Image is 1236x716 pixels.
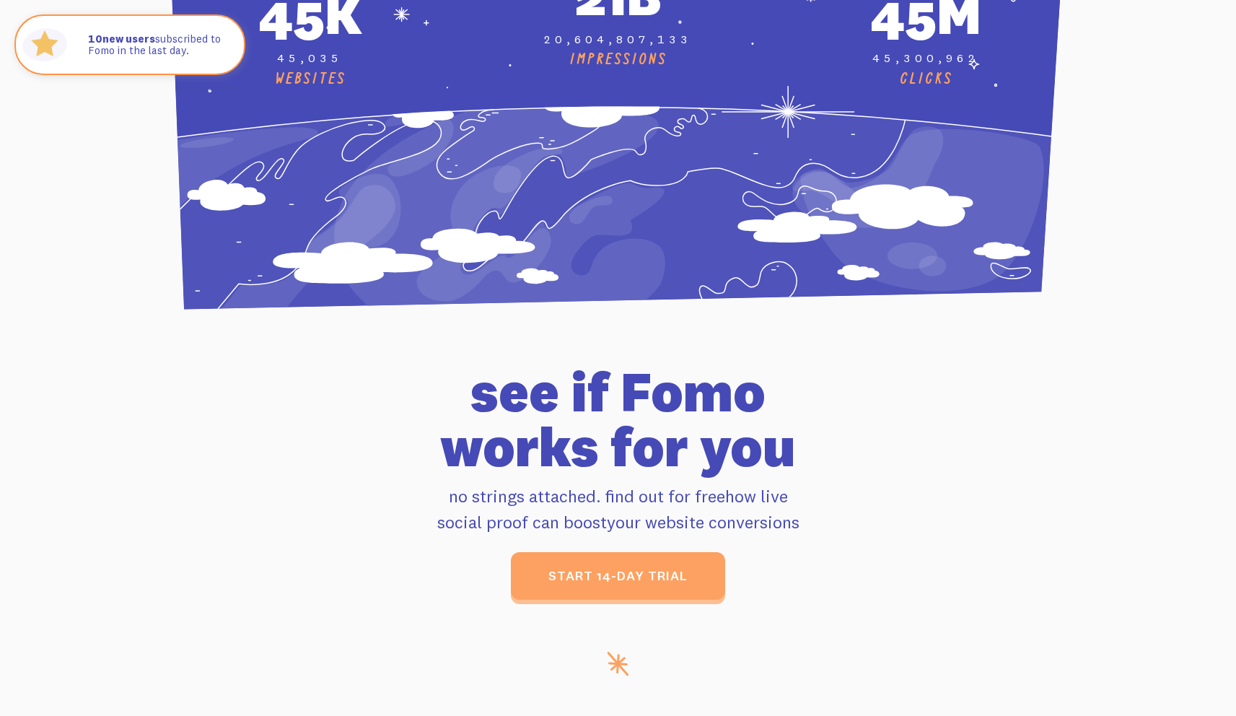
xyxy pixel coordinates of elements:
strong: new users [88,32,155,45]
a: start 14-day trial [511,552,725,600]
div: Impressions [473,51,763,69]
p: no strings attached. find out for free how live social proof can boost your website conversions [216,483,1021,535]
div: 45,035 [165,51,456,66]
img: Fomo [19,19,71,71]
span: 10 [88,33,102,45]
div: 45,300,962 [781,51,1071,66]
div: Websites [165,70,456,89]
p: subscribed to Fomo in the last day. [88,33,229,57]
h1: see if Fomo works for you [216,364,1021,474]
div: Clicks [781,70,1071,89]
div: 20,604,807,133 [473,32,763,47]
a: This data is verified ⓘ [176,84,244,92]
